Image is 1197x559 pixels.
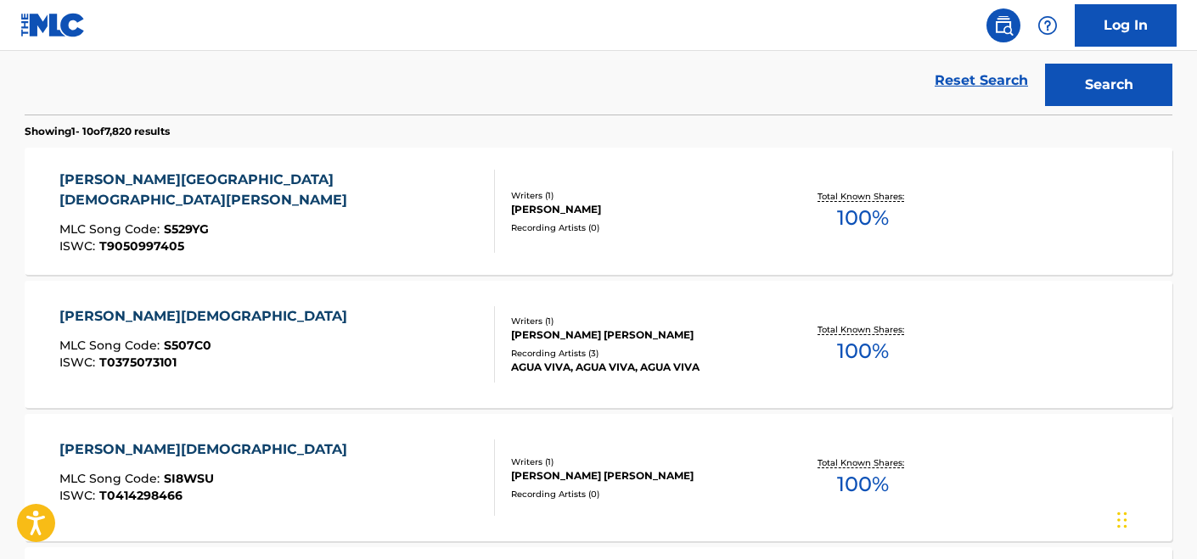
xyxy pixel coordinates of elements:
span: MLC Song Code : [59,471,164,486]
span: MLC Song Code : [59,338,164,353]
a: [PERSON_NAME][GEOGRAPHIC_DATA][DEMOGRAPHIC_DATA][PERSON_NAME]MLC Song Code:S529YGISWC:T9050997405... [25,148,1172,275]
div: Writers ( 1 ) [511,189,767,202]
p: Total Known Shares: [818,190,908,203]
span: 100 % [837,469,889,500]
span: 100 % [837,336,889,366]
img: help [1037,15,1058,36]
div: [PERSON_NAME] [PERSON_NAME] [511,327,767,343]
img: search [993,15,1014,36]
a: Reset Search [926,62,1037,99]
button: Search [1045,64,1172,106]
div: AGUA VIVA, AGUA VIVA, AGUA VIVA [511,360,767,375]
a: [PERSON_NAME][DEMOGRAPHIC_DATA]MLC Song Code:SI8WSUISWC:T0414298466Writers (1)[PERSON_NAME] [PERS... [25,414,1172,541]
iframe: Chat Widget [1112,478,1197,559]
span: ISWC : [59,355,99,370]
span: 100 % [837,203,889,233]
span: ISWC : [59,488,99,503]
div: [PERSON_NAME][GEOGRAPHIC_DATA][DEMOGRAPHIC_DATA][PERSON_NAME] [59,170,481,210]
p: Total Known Shares: [818,456,908,469]
div: [PERSON_NAME][DEMOGRAPHIC_DATA] [59,439,356,460]
span: T0414298466 [99,488,183,503]
span: S507C0 [164,338,211,353]
div: [PERSON_NAME] [PERSON_NAME] [511,468,767,484]
span: MLC Song Code : [59,221,164,237]
div: Recording Artists ( 3 ) [511,347,767,360]
div: Help [1031,8,1065,42]
a: Public Search [986,8,1020,42]
div: [PERSON_NAME] [511,202,767,217]
img: MLC Logo [20,13,86,37]
span: T0375073101 [99,355,177,370]
div: Writers ( 1 ) [511,315,767,327]
div: Drag [1117,495,1127,545]
div: [PERSON_NAME][DEMOGRAPHIC_DATA] [59,306,356,327]
div: Recording Artists ( 0 ) [511,488,767,500]
span: S529YG [164,221,209,237]
span: ISWC : [59,238,99,254]
span: SI8WSU [164,471,214,486]
div: Recording Artists ( 0 ) [511,221,767,234]
p: Total Known Shares: [818,323,908,336]
a: Log In [1075,4,1177,47]
span: T9050997405 [99,238,184,254]
div: Writers ( 1 ) [511,456,767,468]
a: [PERSON_NAME][DEMOGRAPHIC_DATA]MLC Song Code:S507C0ISWC:T0375073101Writers (1)[PERSON_NAME] [PERS... [25,281,1172,408]
p: Showing 1 - 10 of 7,820 results [25,124,170,139]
